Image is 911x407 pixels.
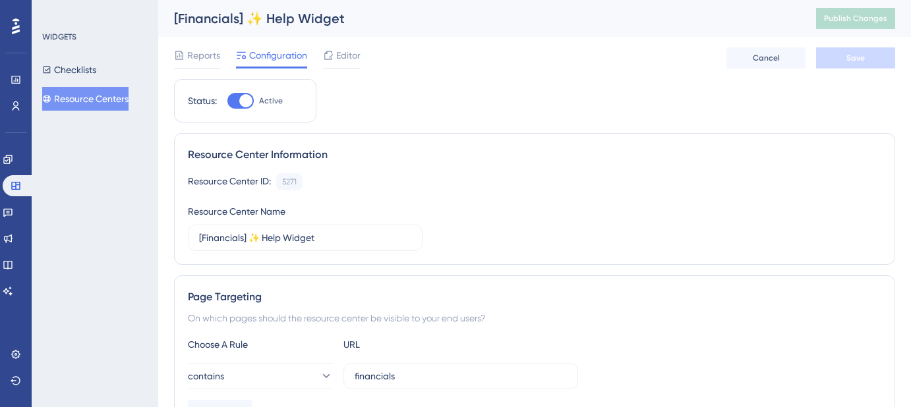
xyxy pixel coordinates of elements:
button: Checklists [42,58,96,82]
span: Cancel [753,53,780,63]
div: On which pages should the resource center be visible to your end users? [188,310,881,326]
button: Cancel [726,47,806,68]
span: Publish Changes [824,13,887,24]
div: Choose A Rule [188,337,333,352]
iframe: UserGuiding AI Assistant Launcher [856,355,895,394]
div: Resource Center ID: [188,173,271,190]
div: WIDGETS [42,32,76,42]
span: Configuration [249,47,307,63]
div: [Financials] ✨ Help Widget [174,9,783,28]
span: contains [188,368,224,384]
span: Save [846,53,865,63]
div: Page Targeting [188,289,881,305]
span: Reports [187,47,220,63]
div: Status: [188,93,217,109]
div: 5271 [282,176,297,187]
div: Resource Center Information [188,147,881,163]
div: URL [343,337,488,352]
input: yourwebsite.com/path [355,369,567,383]
span: Editor [336,47,361,63]
div: Resource Center Name [188,203,285,219]
span: Active [259,95,283,106]
button: Resource Centers [42,87,129,111]
button: Save [816,47,895,68]
button: Publish Changes [816,8,895,29]
input: Type your Resource Center name [199,231,411,245]
button: contains [188,363,333,389]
